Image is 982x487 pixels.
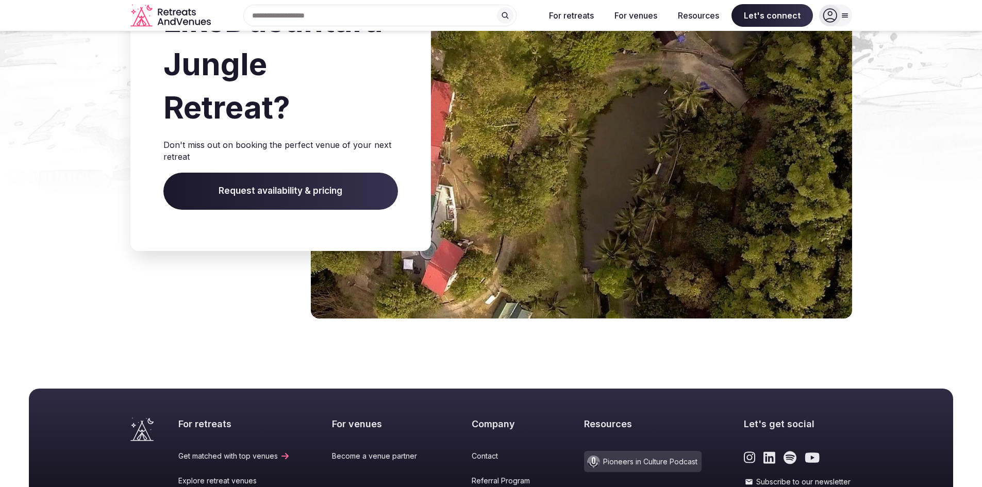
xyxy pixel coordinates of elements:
a: Link to the retreats and venues Spotify page [784,451,796,464]
a: Link to the retreats and venues Instagram page [744,451,756,464]
a: Link to the retreats and venues Youtube page [805,451,820,464]
h2: For venues [332,417,429,430]
h2: For retreats [178,417,290,430]
a: Visit the homepage [130,417,154,441]
a: Referral Program [472,476,542,486]
a: Pioneers in Culture Podcast [584,451,702,472]
a: Become a venue partner [332,451,429,461]
p: Don't miss out on booking the perfect venue of your next retreat [163,139,398,162]
h2: Let's get social [744,417,852,430]
span: Request availability & pricing [163,173,398,210]
h2: Company [472,417,542,430]
a: Get matched with top venues [178,451,290,461]
a: Link to the retreats and venues LinkedIn page [763,451,775,464]
a: Contact [472,451,542,461]
button: For retreats [541,4,602,27]
svg: Retreats and Venues company logo [130,4,213,27]
button: Resources [670,4,727,27]
span: Let's connect [731,4,813,27]
a: Explore retreat venues [178,476,290,486]
h2: Resources [584,417,702,430]
button: For venues [606,4,665,27]
label: Subscribe to our newsletter [744,477,852,487]
a: Visit the homepage [130,4,213,27]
